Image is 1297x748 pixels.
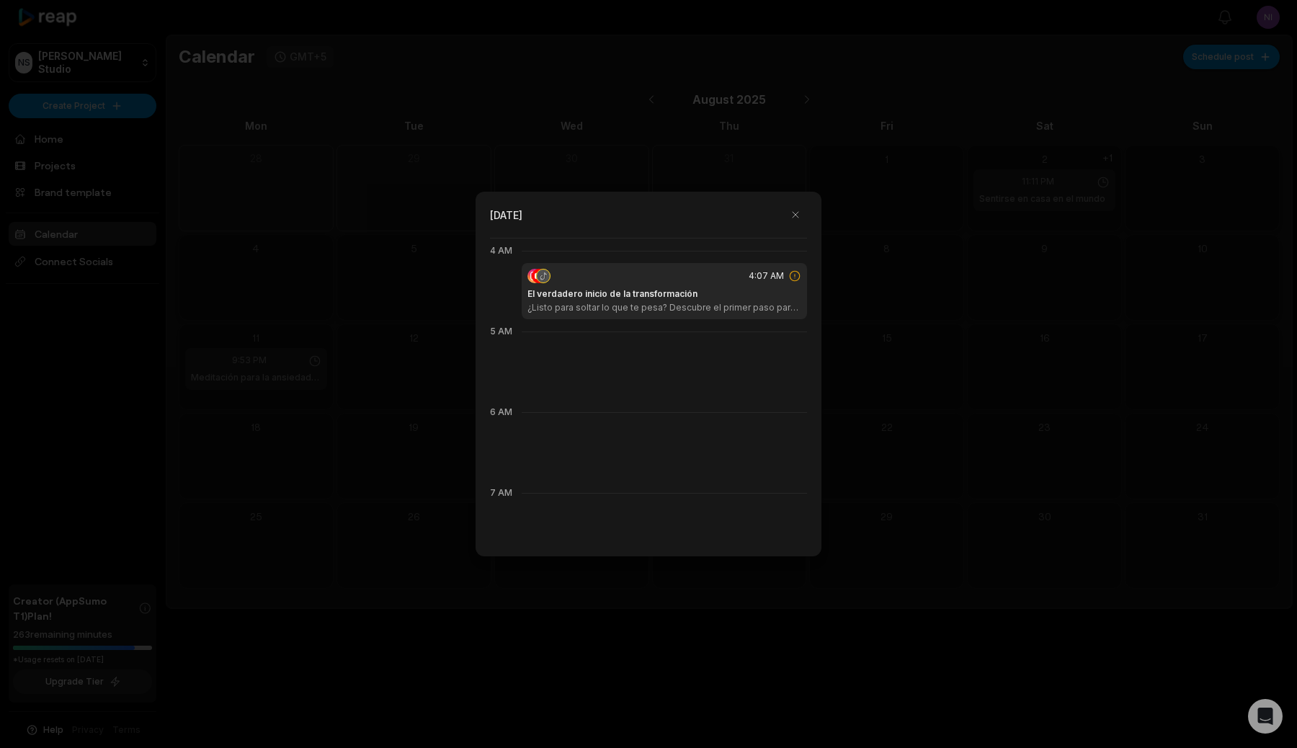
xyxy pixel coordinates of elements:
div: 6 AM [490,406,516,419]
p: ¿Listo para soltar lo que te pesa? Descubre el primer paso para transformar tu vida: encontrar un... [527,302,801,313]
h1: El verdadero inicio de la transformación [527,288,697,300]
div: 4 AM [490,244,516,257]
div: 5 AM [490,325,516,338]
span: 4:07 AM [749,270,784,282]
h2: [DATE] [490,208,522,223]
div: 7 AM [490,486,516,499]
